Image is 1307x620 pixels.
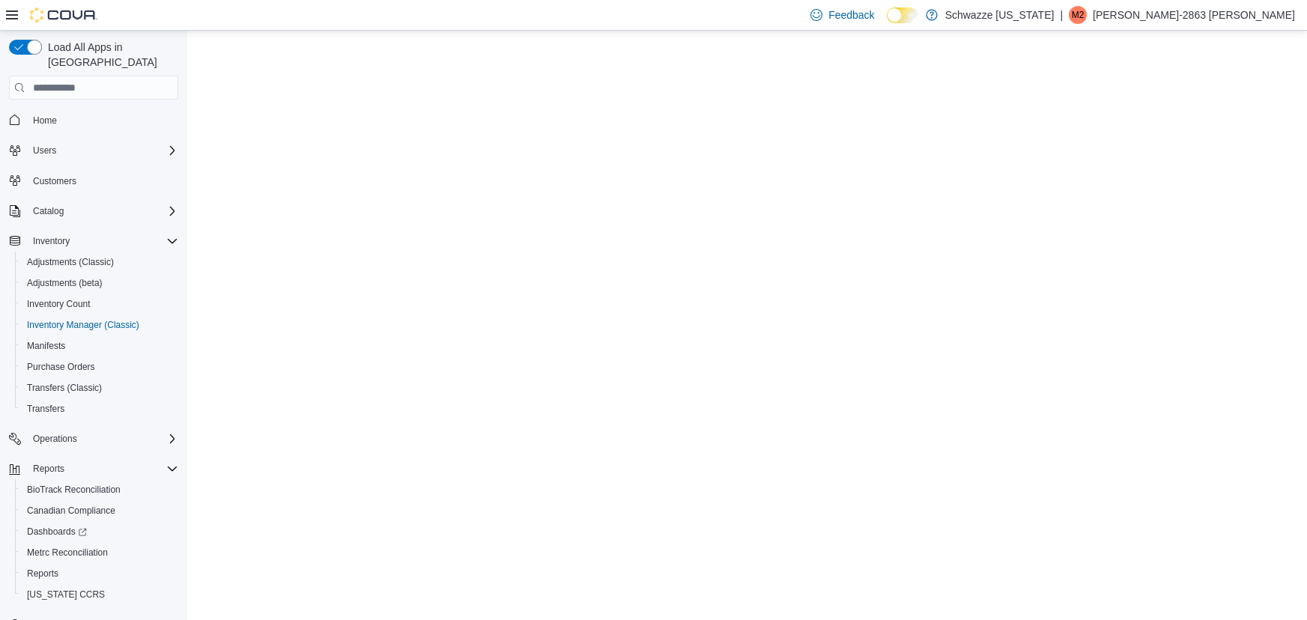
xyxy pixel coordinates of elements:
button: Reports [15,563,184,584]
span: Catalog [33,205,64,217]
span: Inventory [27,232,178,250]
input: Dark Mode [887,7,918,23]
button: Adjustments (Classic) [15,252,184,273]
a: Transfers [21,400,70,418]
span: Canadian Compliance [21,502,178,520]
button: BioTrack Reconciliation [15,479,184,500]
button: Customers [3,170,184,192]
span: Dashboards [27,526,87,538]
a: Dashboards [21,523,93,541]
span: Inventory Count [27,298,91,310]
span: Transfers (Classic) [27,382,102,394]
span: Load All Apps in [GEOGRAPHIC_DATA] [42,40,178,70]
span: Reports [27,568,58,580]
span: Home [27,110,178,129]
p: [PERSON_NAME]-2863 [PERSON_NAME] [1093,6,1295,24]
span: Transfers (Classic) [21,379,178,397]
span: Inventory Manager (Classic) [27,319,139,331]
span: Transfers [21,400,178,418]
span: Users [33,145,56,156]
span: Dark Mode [887,23,888,24]
span: Operations [27,430,178,448]
button: Canadian Compliance [15,500,184,521]
span: Users [27,142,178,159]
a: Customers [27,172,82,190]
button: Transfers [15,398,184,419]
a: BioTrack Reconciliation [21,481,127,499]
span: Adjustments (Classic) [27,256,114,268]
a: Manifests [21,337,71,355]
span: Dashboards [21,523,178,541]
button: Home [3,109,184,130]
span: Manifests [21,337,178,355]
button: Inventory [3,231,184,252]
span: Transfers [27,403,64,415]
a: Home [27,112,63,130]
span: Washington CCRS [21,586,178,604]
p: Schwazze [US_STATE] [945,6,1055,24]
span: Catalog [27,202,178,220]
img: Cova [30,7,97,22]
span: Reports [21,565,178,583]
a: Transfers (Classic) [21,379,108,397]
span: BioTrack Reconciliation [27,484,121,496]
button: Catalog [27,202,70,220]
span: Manifests [27,340,65,352]
span: Metrc Reconciliation [21,544,178,562]
div: Matthew-2863 Turner [1069,6,1087,24]
span: Reports [27,460,178,478]
button: Inventory Manager (Classic) [15,314,184,335]
button: Users [3,140,184,161]
span: Customers [27,171,178,190]
button: Transfers (Classic) [15,377,184,398]
button: Users [27,142,62,159]
span: Metrc Reconciliation [27,547,108,559]
span: Inventory Manager (Classic) [21,316,178,334]
button: Manifests [15,335,184,356]
span: Inventory Count [21,295,178,313]
span: [US_STATE] CCRS [27,589,105,601]
a: Metrc Reconciliation [21,544,114,562]
span: Reports [33,463,64,475]
a: Dashboards [15,521,184,542]
a: Inventory Manager (Classic) [21,316,145,334]
a: Adjustments (beta) [21,274,109,292]
button: Reports [3,458,184,479]
span: Purchase Orders [27,361,95,373]
button: Catalog [3,201,184,222]
span: Operations [33,433,77,445]
a: Canadian Compliance [21,502,121,520]
button: Inventory [27,232,76,250]
span: Customers [33,175,76,187]
a: Purchase Orders [21,358,101,376]
button: Reports [27,460,70,478]
a: Reports [21,565,64,583]
a: Adjustments (Classic) [21,253,120,271]
button: Metrc Reconciliation [15,542,184,563]
span: Purchase Orders [21,358,178,376]
button: Adjustments (beta) [15,273,184,294]
span: Feedback [828,7,874,22]
p: | [1060,6,1063,24]
span: BioTrack Reconciliation [21,481,178,499]
span: M2 [1072,6,1085,24]
button: Operations [27,430,83,448]
button: [US_STATE] CCRS [15,584,184,605]
span: Adjustments (beta) [27,277,103,289]
button: Purchase Orders [15,356,184,377]
span: Canadian Compliance [27,505,115,517]
span: Home [33,115,57,127]
button: Operations [3,428,184,449]
a: Inventory Count [21,295,97,313]
span: Adjustments (beta) [21,274,178,292]
button: Inventory Count [15,294,184,314]
a: [US_STATE] CCRS [21,586,111,604]
span: Inventory [33,235,70,247]
span: Adjustments (Classic) [21,253,178,271]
